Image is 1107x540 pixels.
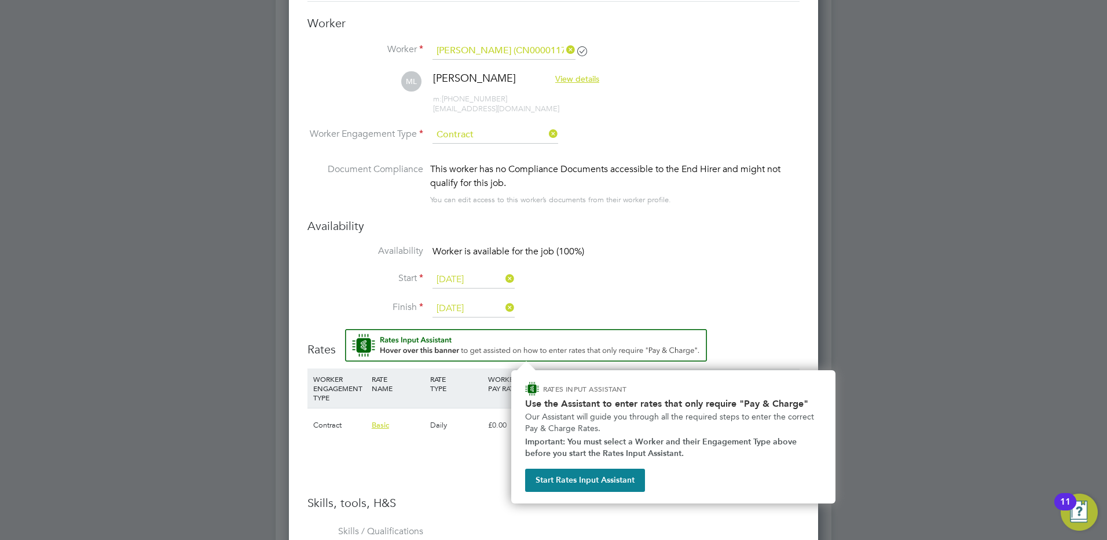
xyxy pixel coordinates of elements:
[525,469,645,492] button: Start Rates Input Assistant
[525,398,822,409] h2: Use the Assistant to enter rates that only require "Pay & Charge"
[307,43,423,56] label: Worker
[307,162,423,205] label: Document Compliance
[719,368,758,408] div: AGENCY CHARGE RATE
[432,126,558,144] input: Select one
[1061,494,1098,531] button: Open Resource Center, 11 new notifications
[307,272,423,284] label: Start
[430,162,800,190] div: This worker has no Compliance Documents accessible to the End Hirer and might not qualify for thi...
[369,368,427,399] div: RATE NAME
[307,329,800,357] h3: Rates
[430,193,671,207] div: You can edit access to this worker’s documents from their worker profile.
[661,368,719,399] div: AGENCY MARKUP
[511,370,835,503] div: How to input Rates that only require Pay & Charge
[485,368,544,399] div: WORKER PAY RATE
[401,71,421,92] span: ML
[432,271,515,289] input: Select one
[485,408,544,442] div: £0.00
[307,495,800,510] h3: Skills, tools, H&S
[372,420,389,430] span: Basic
[544,368,602,399] div: HOLIDAY PAY
[307,218,800,233] h3: Availability
[433,94,442,104] span: m:
[427,368,486,399] div: RATE TYPE
[433,71,516,85] span: [PERSON_NAME]
[432,42,576,60] input: Search for...
[525,437,799,458] strong: Important: You must select a Worker and their Engagement Type above before you start the Rates In...
[433,104,559,114] span: [EMAIL_ADDRESS][DOMAIN_NAME]
[1060,502,1071,517] div: 11
[427,408,486,442] div: Daily
[525,382,539,396] img: ENGAGE Assistant Icon
[310,408,369,442] div: Contract
[307,245,423,257] label: Availability
[432,246,584,257] span: Worker is available for the job (100%)
[307,16,800,31] h3: Worker
[307,526,423,538] label: Skills / Qualifications
[432,300,515,318] input: Select one
[555,74,599,84] span: View details
[602,368,661,399] div: EMPLOYER COST
[307,301,423,313] label: Finish
[307,128,423,140] label: Worker Engagement Type
[310,368,369,408] div: WORKER ENGAGEMENT TYPE
[543,384,688,394] p: RATES INPUT ASSISTANT
[525,411,822,434] p: Our Assistant will guide you through all the required steps to enter the correct Pay & Charge Rates.
[345,329,707,362] button: Rate Assistant
[433,94,507,104] span: [PHONE_NUMBER]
